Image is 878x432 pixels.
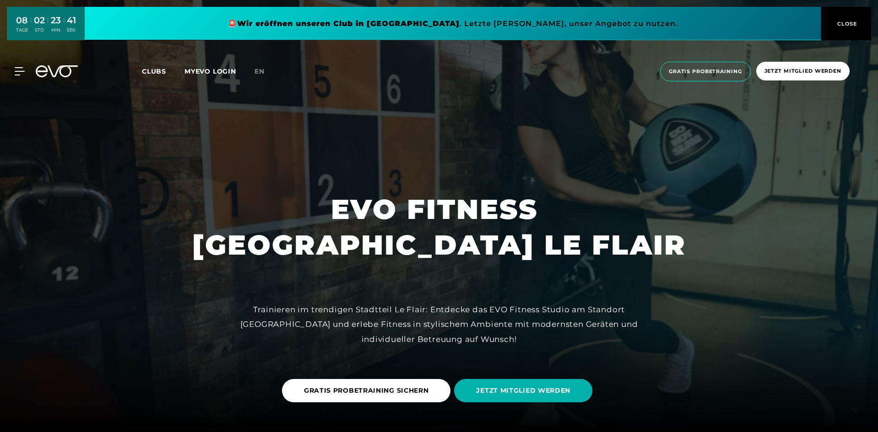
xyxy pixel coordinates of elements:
[192,192,686,263] h1: EVO FITNESS [GEOGRAPHIC_DATA] LE FLAIR
[142,67,166,75] span: Clubs
[16,14,28,27] div: 08
[476,386,570,395] span: JETZT MITGLIED WERDEN
[454,372,596,409] a: JETZT MITGLIED WERDEN
[835,20,857,28] span: CLOSE
[304,386,429,395] span: GRATIS PROBETRAINING SICHERN
[282,372,455,409] a: GRATIS PROBETRAINING SICHERN
[67,27,76,33] div: SEK
[753,62,852,81] a: Jetzt Mitglied werden
[63,15,65,39] div: :
[657,62,753,81] a: Gratis Probetraining
[30,15,32,39] div: :
[255,66,276,77] a: en
[16,27,28,33] div: TAGE
[67,14,76,27] div: 41
[34,14,45,27] div: 02
[233,302,645,347] div: Trainieren im trendigen Stadtteil Le Flair: Entdecke das EVO Fitness Studio am Standort [GEOGRAPH...
[142,67,184,75] a: Clubs
[47,15,49,39] div: :
[821,7,871,40] button: CLOSE
[764,67,841,75] span: Jetzt Mitglied werden
[669,68,742,75] span: Gratis Probetraining
[255,67,265,75] span: en
[51,27,61,33] div: MIN
[34,27,45,33] div: STD
[184,67,236,75] a: MYEVO LOGIN
[51,14,61,27] div: 23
